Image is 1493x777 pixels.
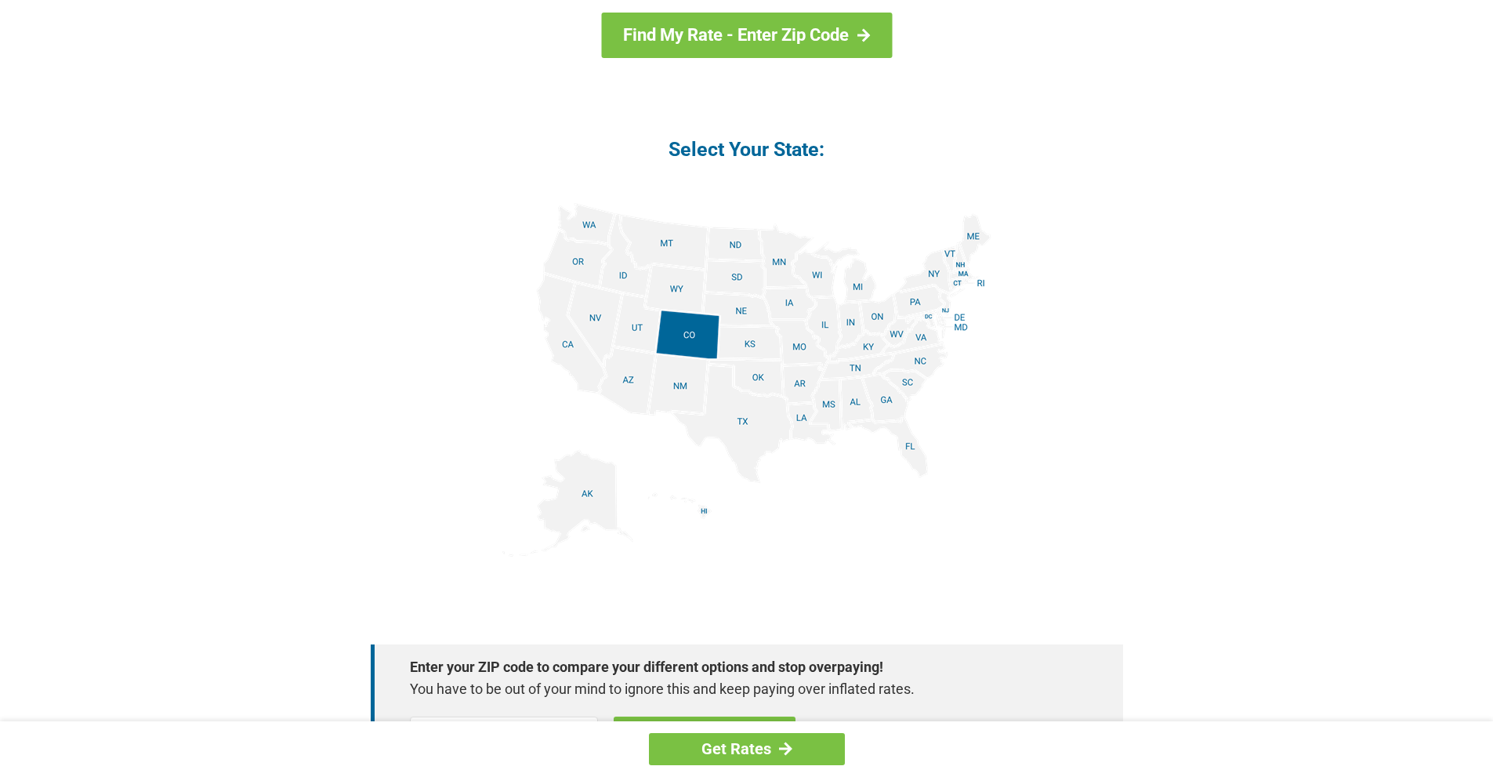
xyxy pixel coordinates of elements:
[601,13,892,58] a: Find My Rate - Enter Zip Code
[410,656,1068,678] strong: Enter your ZIP code to compare your different options and stop overpaying!
[502,203,991,557] img: states
[649,733,845,765] a: Get Rates
[371,136,1123,162] h4: Select Your State:
[410,678,1068,700] p: You have to be out of your mind to ignore this and keep paying over inflated rates.
[614,717,795,762] a: Get Rates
